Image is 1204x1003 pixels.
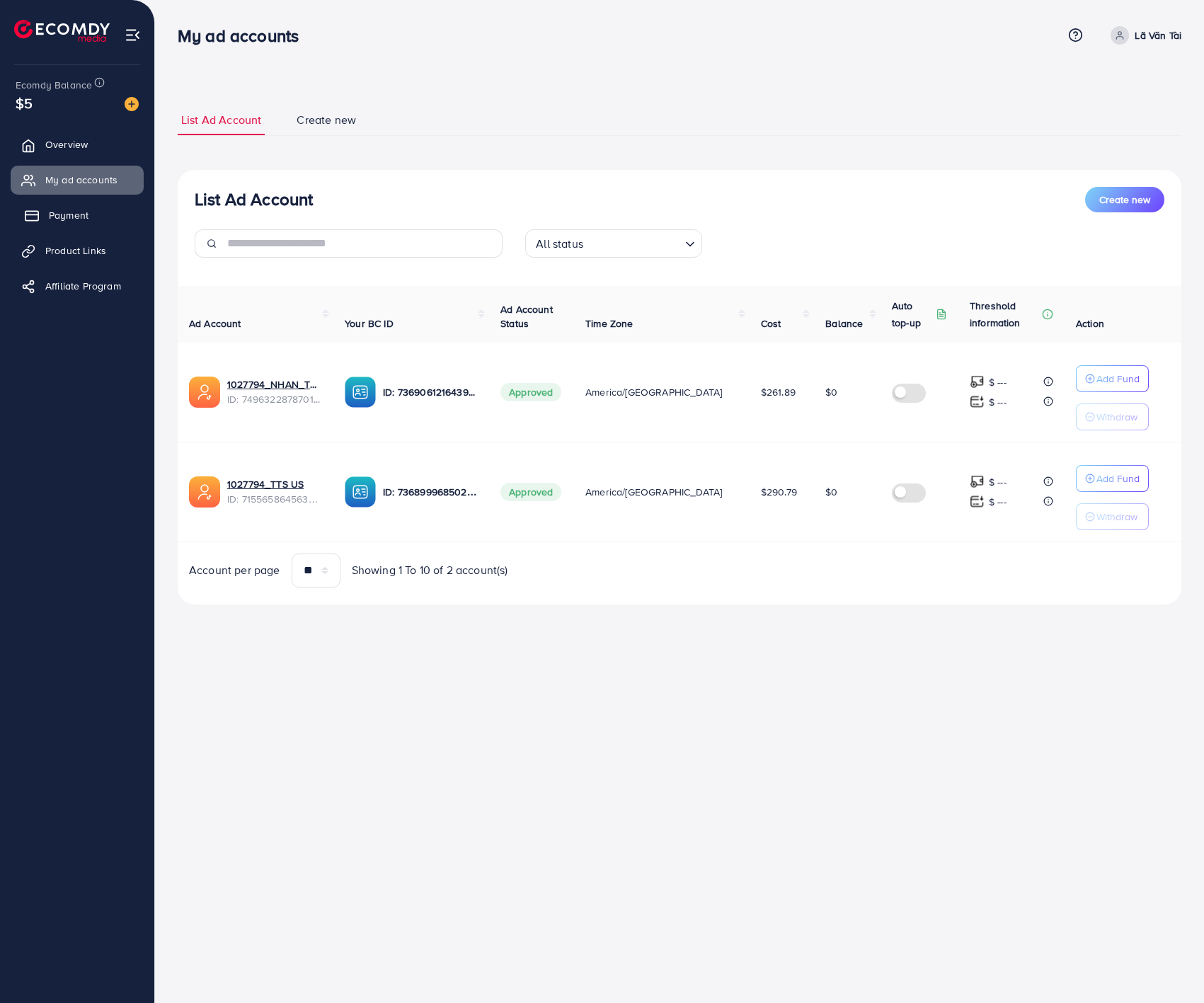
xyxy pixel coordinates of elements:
span: List Ad Account [181,112,261,128]
a: Product Links [11,236,144,265]
img: ic-ads-acc.e4c84228.svg [189,377,220,408]
a: Payment [11,201,144,229]
a: Overview [11,130,144,159]
button: Add Fund [1076,365,1149,392]
p: Threshold information [970,297,1039,331]
span: Create new [1099,193,1150,207]
button: Add Fund [1076,465,1149,492]
img: ic-ba-acc.ded83a64.svg [345,476,376,508]
span: Action [1076,316,1104,331]
span: Approved [500,383,561,401]
img: top-up amount [970,374,985,389]
a: My ad accounts [11,166,144,194]
button: Withdraw [1076,503,1149,530]
span: Cost [761,316,781,331]
span: Account per page [189,562,280,578]
span: ID: 7155658645634613249 [227,492,322,506]
img: top-up amount [970,394,985,409]
span: Affiliate Program [45,279,121,293]
span: $5 [16,93,33,113]
p: ID: 7369061216439992321 [383,384,478,401]
span: Approved [500,483,561,501]
img: logo [14,20,110,42]
p: Auto top-up [892,297,933,331]
span: Time Zone [585,316,633,331]
span: $0 [825,385,837,399]
span: America/[GEOGRAPHIC_DATA] [585,385,722,399]
div: <span class='underline'>1027794_TTS US</span></br>7155658645634613249 [227,477,322,506]
span: My ad accounts [45,173,117,187]
span: Create new [297,112,356,128]
a: Affiliate Program [11,272,144,300]
h3: List Ad Account [195,189,313,210]
span: Ad Account Status [500,302,553,331]
span: Overview [45,137,88,151]
a: 1027794_TTS US [227,477,304,491]
p: Add Fund [1096,370,1140,387]
span: America/[GEOGRAPHIC_DATA] [585,485,722,499]
p: Withdraw [1096,408,1137,425]
p: Add Fund [1096,470,1140,487]
button: Withdraw [1076,403,1149,430]
img: ic-ads-acc.e4c84228.svg [189,476,220,508]
a: 1027794_NHAN_TTS US_1745373909552 [227,377,322,391]
span: Ecomdy Balance [16,78,92,92]
span: $290.79 [761,485,797,499]
iframe: Chat [1144,939,1193,992]
img: top-up amount [970,494,985,509]
img: top-up amount [970,474,985,489]
span: $0 [825,485,837,499]
span: Payment [49,208,88,222]
span: All status [533,234,586,254]
p: $ --- [989,474,1007,491]
div: Search for option [525,229,702,258]
p: $ --- [989,394,1007,411]
span: Showing 1 To 10 of 2 account(s) [352,562,508,578]
p: $ --- [989,493,1007,510]
button: Create new [1085,187,1164,212]
div: <span class='underline'>1027794_NHAN_TTS US_1745373909552</span></br>7496322878701731847 [227,377,322,406]
img: image [125,97,139,111]
p: Lã Văn Tài [1135,27,1181,44]
a: Lã Văn Tài [1105,26,1181,45]
span: Balance [825,316,863,331]
img: menu [125,27,141,43]
p: ID: 7368999685022941200 [383,483,478,500]
h3: My ad accounts [178,25,310,46]
span: $261.89 [761,385,796,399]
span: Product Links [45,243,106,258]
input: Search for option [587,231,680,254]
p: $ --- [989,374,1007,391]
span: ID: 7496322878701731847 [227,392,322,406]
span: Your BC ID [345,316,394,331]
span: Ad Account [189,316,241,331]
p: Withdraw [1096,508,1137,525]
img: ic-ba-acc.ded83a64.svg [345,377,376,408]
